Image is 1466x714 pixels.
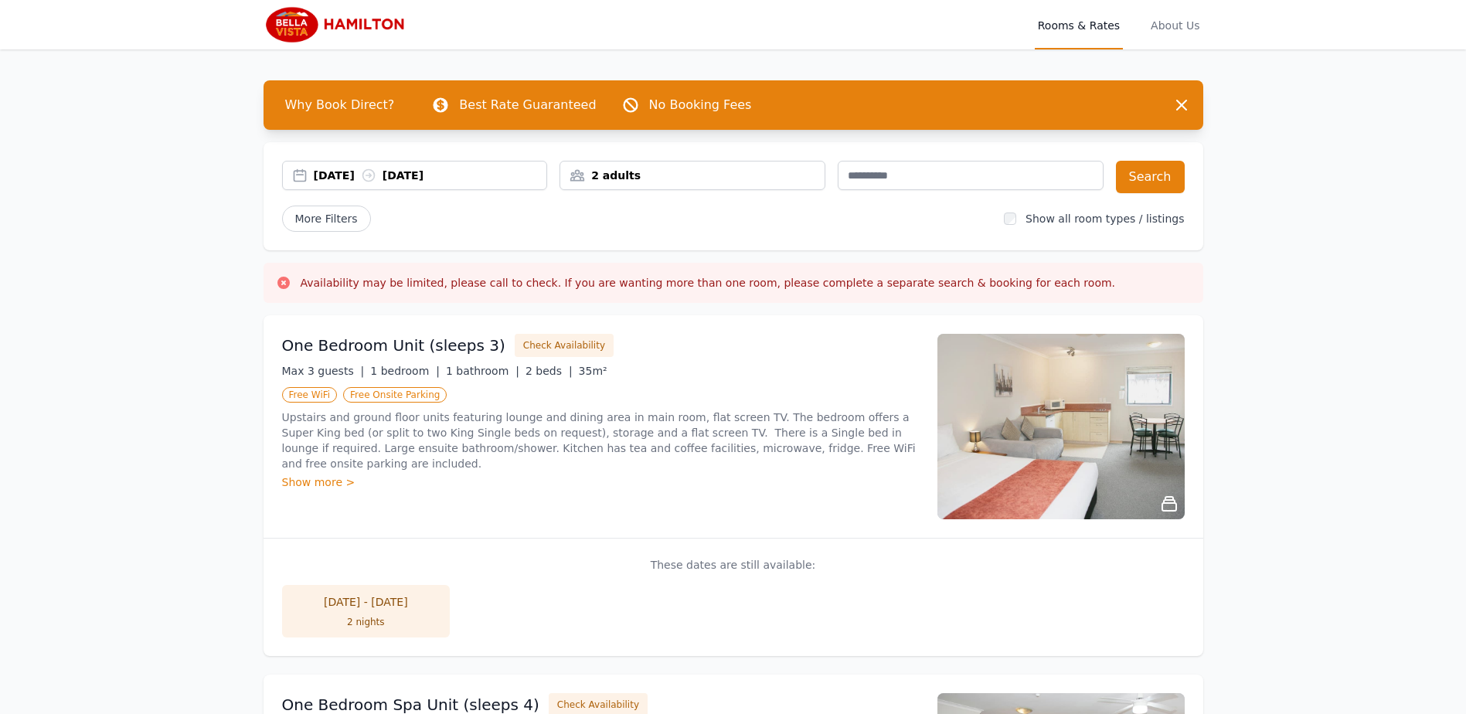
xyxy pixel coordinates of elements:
p: Upstairs and ground floor units featuring lounge and dining area in main room, flat screen TV. Th... [282,410,919,471]
h3: Availability may be limited, please call to check. If you are wanting more than one room, please ... [301,275,1116,291]
div: [DATE] - [DATE] [298,594,435,610]
span: 1 bathroom | [446,365,519,377]
h3: One Bedroom Unit (sleeps 3) [282,335,505,356]
span: 2 beds | [526,365,573,377]
img: Bella Vista Hamilton [264,6,412,43]
span: 35m² [579,365,607,377]
p: These dates are still available: [282,557,1185,573]
span: Why Book Direct? [273,90,407,121]
span: Free Onsite Parking [343,387,447,403]
span: Max 3 guests | [282,365,365,377]
div: 2 adults [560,168,825,183]
span: 1 bedroom | [370,365,440,377]
label: Show all room types / listings [1026,212,1184,225]
p: Best Rate Guaranteed [459,96,596,114]
span: More Filters [282,206,371,232]
div: 2 nights [298,616,435,628]
div: Show more > [282,474,919,490]
span: Free WiFi [282,387,338,403]
button: Check Availability [515,334,614,357]
button: Search [1116,161,1185,193]
p: No Booking Fees [649,96,752,114]
div: [DATE] [DATE] [314,168,547,183]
